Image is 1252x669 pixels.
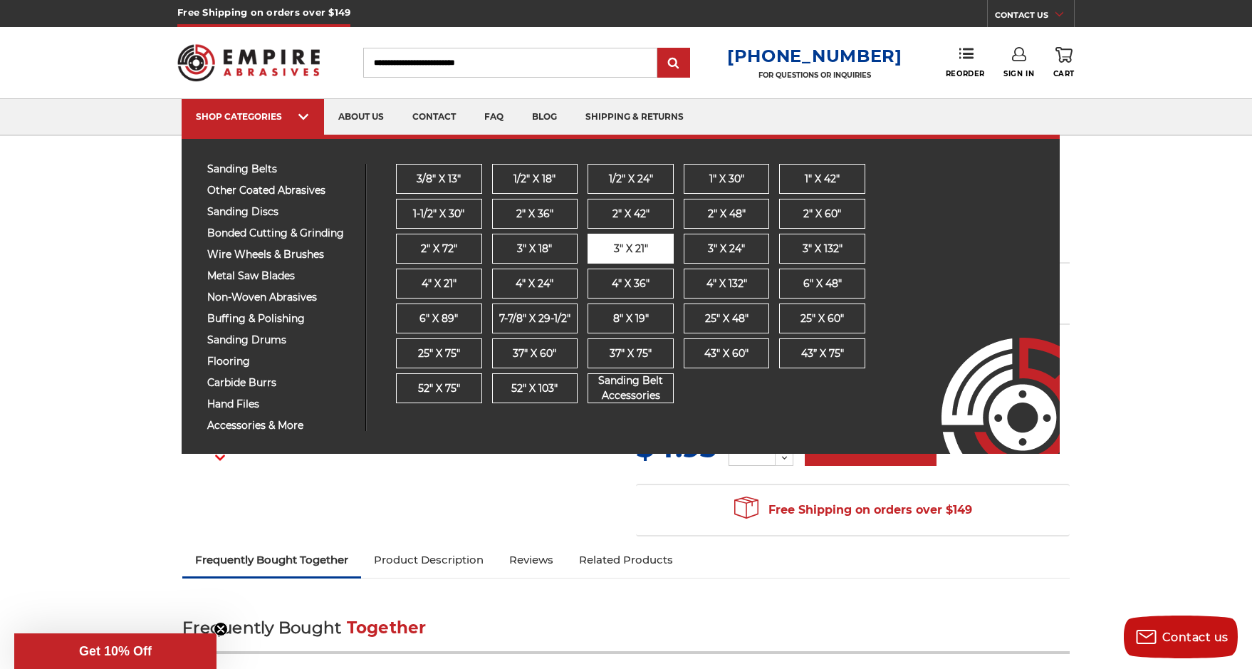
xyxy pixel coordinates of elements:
span: 1/2" x 18" [513,172,555,187]
span: 1-1/2" x 30" [413,207,464,222]
div: SHOP CATEGORIES [196,111,310,122]
span: 2" x 60" [803,207,841,222]
span: 1" x 42" [805,172,840,187]
span: buffing & polishing [207,313,355,324]
span: 37" x 60" [513,346,556,361]
span: sanding drums [207,335,355,346]
div: Get 10% OffClose teaser [14,633,217,669]
span: sanding discs [207,207,355,217]
span: hand files [207,399,355,410]
span: Contact us [1162,631,1228,644]
span: 4" x 24" [516,276,553,291]
span: 25" x 60" [800,311,844,326]
span: Together [347,618,427,638]
span: 52" x 75" [418,381,460,396]
span: 8" x 19" [613,311,649,326]
a: blog [518,99,571,135]
a: Product Description [361,544,496,576]
a: Reorder [946,47,985,78]
span: 2" x 36" [516,207,553,222]
span: 1" x 30" [709,172,744,187]
a: faq [470,99,518,135]
img: Empire Abrasives [177,35,320,90]
p: FOR QUESTIONS OR INQUIRIES [727,71,902,80]
span: non-woven abrasives [207,292,355,303]
span: wire wheels & brushes [207,249,355,260]
span: 4" x 36" [612,276,650,291]
span: 52" x 103" [511,381,558,396]
span: Get 10% Off [79,644,152,658]
span: 43” x 75" [801,346,844,361]
a: Reviews [496,544,566,576]
a: [PHONE_NUMBER] [727,46,902,66]
span: Sanding Belt Accessories [588,373,673,403]
a: Related Products [566,544,686,576]
span: Frequently Bought [182,618,341,638]
img: Empire Abrasives Logo Image [916,296,1060,454]
span: 3" x 132" [803,242,843,256]
span: 25" x 75" [418,346,460,361]
span: Cart [1053,69,1075,78]
a: shipping & returns [571,99,698,135]
span: 2" x 72" [421,242,457,256]
span: 2" x 48" [708,207,746,222]
span: carbide burrs [207,378,355,388]
input: Submit [659,49,688,78]
span: accessories & more [207,420,355,431]
a: contact [398,99,470,135]
span: 43" x 60" [704,346,748,361]
button: Contact us [1124,616,1238,658]
a: Cart [1053,47,1075,78]
span: 4" x 21" [422,276,457,291]
span: Sign In [1003,69,1034,78]
span: 25" x 48" [705,311,748,326]
a: Frequently Bought Together [182,544,361,576]
span: 3" x 24" [708,242,745,256]
button: Close teaser [214,622,228,636]
span: sanding belts [207,164,355,175]
span: 4" x 132" [706,276,747,291]
span: 3" x 18" [517,242,552,256]
span: metal saw blades [207,271,355,281]
span: Reorder [946,69,985,78]
span: 3" x 21" [614,242,648,256]
span: 1/2" x 24" [609,172,653,187]
span: 2" x 42" [612,207,650,222]
span: bonded cutting & grinding [207,228,355,239]
span: 37" x 75" [610,346,652,361]
span: 7-7/8" x 29-1/2" [499,311,570,326]
span: 6" x 89" [419,311,458,326]
a: about us [324,99,398,135]
span: other coated abrasives [207,185,355,196]
a: CONTACT US [995,7,1074,27]
span: 3/8" x 13" [417,172,461,187]
button: Next [203,442,237,473]
span: Free Shipping on orders over $149 [734,496,972,524]
span: flooring [207,356,355,367]
span: 6" x 48" [803,276,842,291]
